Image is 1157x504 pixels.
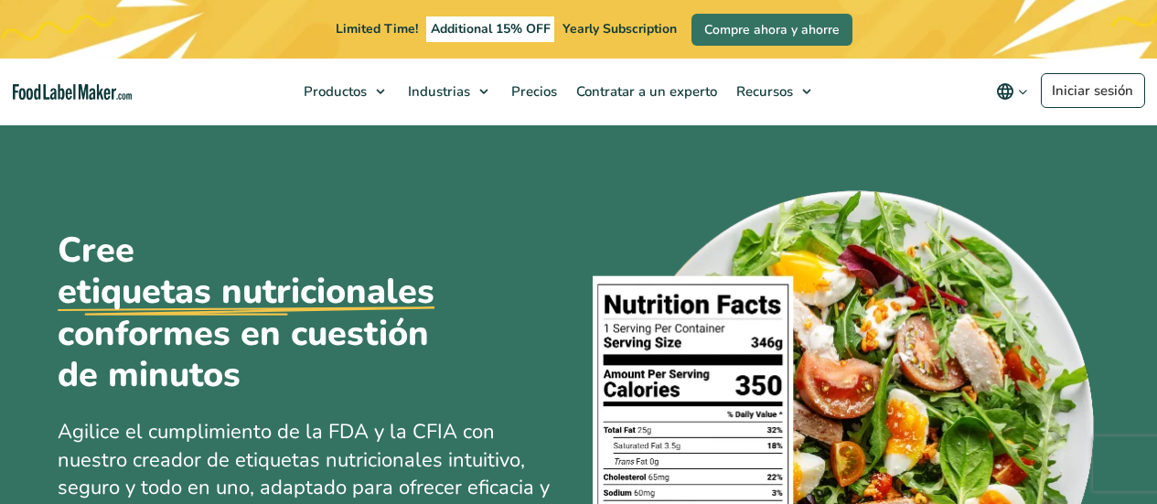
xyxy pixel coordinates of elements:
span: Limited Time! [336,20,418,38]
u: etiquetas nutricionales [58,271,434,313]
span: Precios [506,82,559,101]
a: Productos [295,59,394,124]
a: Compre ahora y ahorre [691,14,852,46]
h1: Cree conformes en cuestión de minutos [58,230,478,396]
span: Yearly Subscription [562,20,677,38]
a: Industrias [399,59,498,124]
span: Additional 15% OFF [426,16,555,42]
a: Precios [502,59,562,124]
a: Contratar a un experto [567,59,723,124]
span: Industrias [402,82,472,101]
span: Productos [298,82,369,101]
span: Contratar a un experto [571,82,719,101]
span: Recursos [731,82,795,101]
a: Recursos [727,59,820,124]
a: Iniciar sesión [1041,73,1145,108]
